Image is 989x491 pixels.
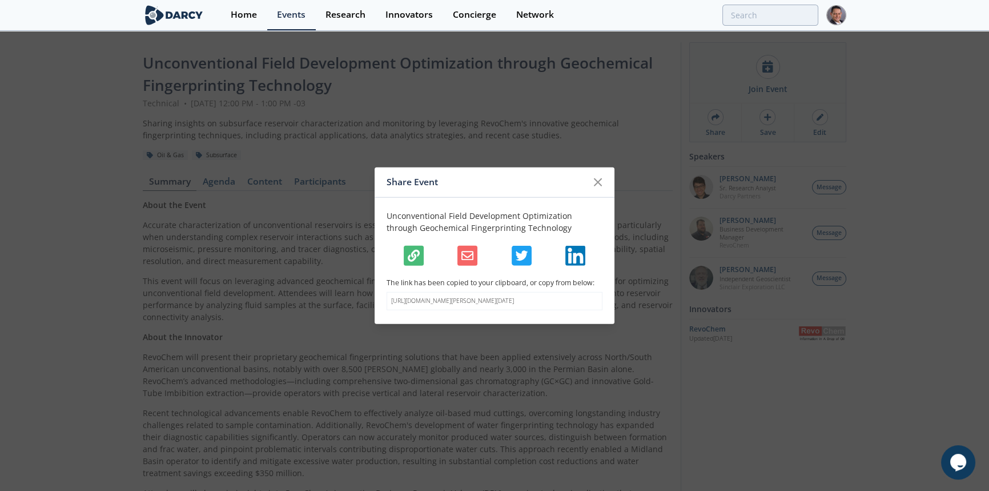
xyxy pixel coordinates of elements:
[385,10,433,19] div: Innovators
[387,209,602,233] p: Unconventional Field Development Optimization through Geochemical Fingerprinting Technology
[325,10,365,19] div: Research
[387,171,587,193] div: Share Event
[453,10,496,19] div: Concierge
[387,277,602,288] p: The link has been copied to your clipboard, or copy from below:
[516,10,554,19] div: Network
[391,297,598,306] p: [URL][DOMAIN_NAME][PERSON_NAME][DATE]
[143,5,205,25] img: logo-wide.svg
[277,10,305,19] div: Events
[512,245,532,265] img: Shares
[565,245,585,265] img: Shares
[941,445,978,480] iframe: chat widget
[826,5,846,25] img: Profile
[231,10,257,19] div: Home
[722,5,818,26] input: Advanced Search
